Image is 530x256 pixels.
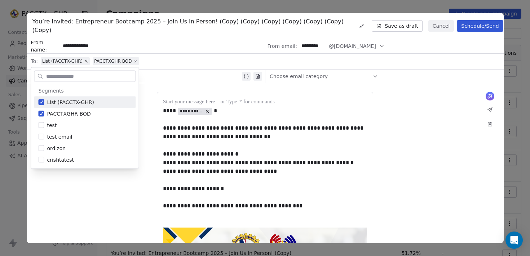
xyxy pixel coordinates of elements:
span: PACCTXGHR BOD [94,58,132,64]
span: List (PACCTX-GHR) [47,99,94,106]
span: test email [47,133,72,140]
button: Save as draft [372,20,423,32]
button: Schedule/Send [457,20,503,32]
div: Suggestions [34,85,136,166]
span: Choose email category [270,73,328,80]
span: List (PACCTX-GHR) [42,58,83,64]
span: From email: [268,42,297,50]
span: PACCTXGHR BOD [47,110,91,117]
span: crishtatest [47,156,74,163]
button: Cancel [428,20,454,32]
span: To: [31,58,38,65]
span: ordizon [47,145,66,152]
span: You’re Invited: Entrepreneur Bootcamp 2025 – Join Us In Person! (Copy) (Copy) (Copy) (Copy) (Copy... [32,17,352,35]
span: Segments [39,87,64,94]
span: From name: [31,39,60,53]
span: @[DOMAIN_NAME] [329,42,376,50]
span: test [47,122,57,129]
